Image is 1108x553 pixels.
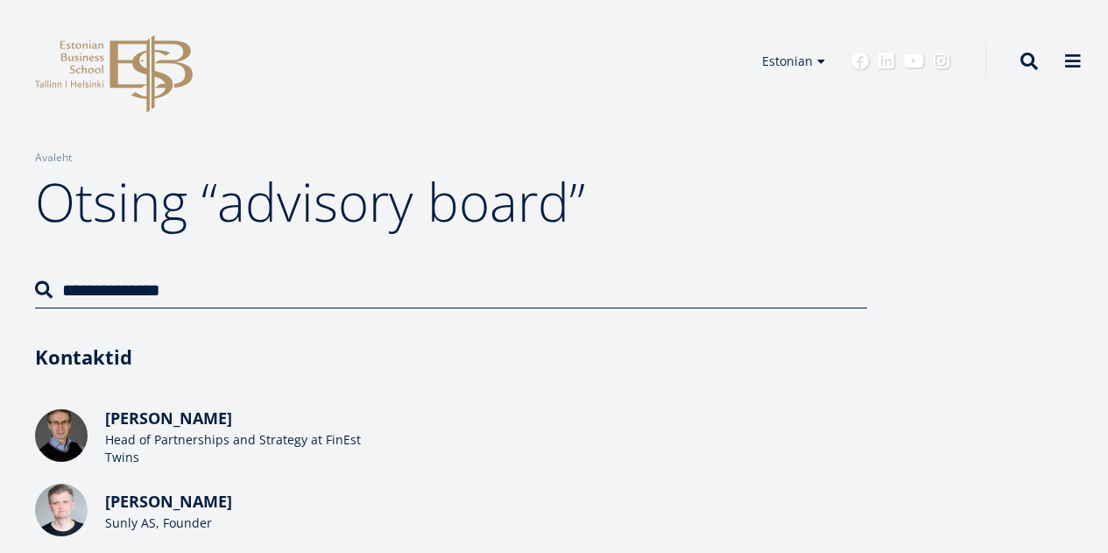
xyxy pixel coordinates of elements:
img: Martin Kruus [35,484,88,536]
a: Instagram [933,53,950,70]
a: Linkedin [878,53,895,70]
a: Avaleht [35,149,72,167]
a: Facebook [851,53,869,70]
img: Einari Kisel [35,409,88,462]
h3: Kontaktid [35,344,867,370]
div: Head of Partnerships and Strategy at FinEst Twins [105,431,368,466]
span: [PERSON_NAME] [105,408,232,429]
span: [PERSON_NAME] [105,491,232,512]
div: Sunly AS, Founder [105,514,368,532]
h1: Otsing “advisory board” [35,167,867,237]
a: Youtube [904,53,924,70]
